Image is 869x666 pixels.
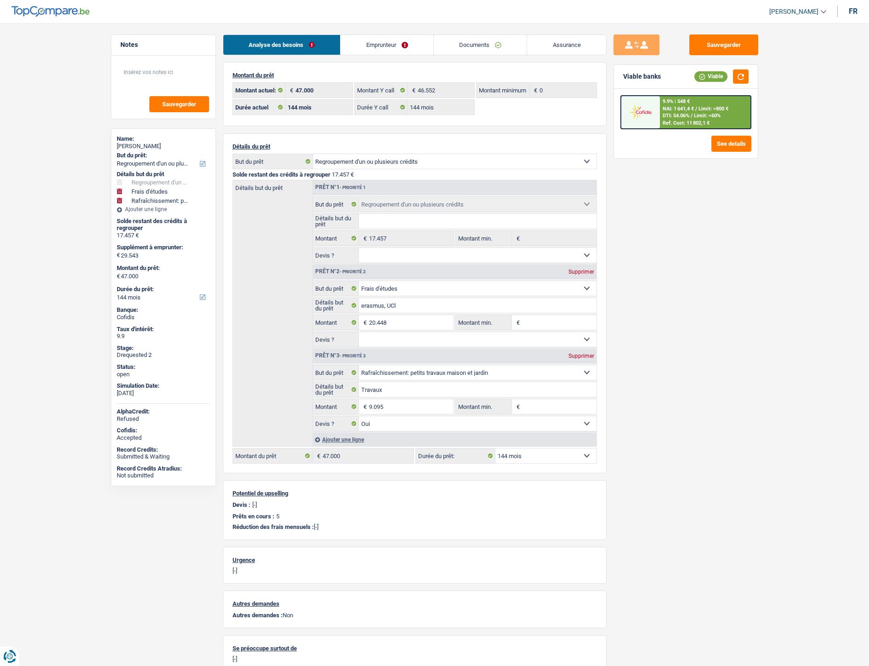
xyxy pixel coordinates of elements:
div: Ref. Cost: 11 802,1 € [663,120,710,126]
span: [PERSON_NAME] [769,8,818,16]
div: Accepted [117,434,210,442]
div: 9.9% | 548 € [663,98,690,104]
label: Durée actuel [233,100,286,115]
span: € [359,231,369,246]
a: Documents [434,35,527,55]
p: 5 [276,513,279,520]
div: 9.9 [117,333,210,340]
button: See details [711,136,751,152]
div: Drequested 2 [117,351,210,359]
a: Assurance [527,35,606,55]
div: Prêt n°2 [313,269,368,275]
div: Submitted & Waiting [117,453,210,460]
label: Durée du prêt: [416,448,495,463]
button: Sauvegarder [689,34,758,55]
div: Not submitted [117,472,210,479]
span: - Priorité 3 [340,353,366,358]
span: € [512,399,522,414]
span: Solde restant des crédits à regrouper [233,171,330,178]
label: Devis ? [313,332,359,347]
p: Détails du prêt [233,143,597,150]
label: Montant [313,399,359,414]
a: [PERSON_NAME] [762,4,826,19]
span: 17.457 € [332,171,354,178]
label: Durée du prêt: [117,286,208,293]
span: Autres demandes : [233,612,283,619]
span: / [691,113,693,119]
div: Ajouter une ligne [312,433,596,446]
label: But du prêt [313,281,359,296]
div: Stage: [117,344,210,352]
label: Durée Y call [355,100,408,115]
p: Potentiel de upselling [233,490,597,497]
div: Record Credits Atradius: [117,465,210,472]
label: Montant min. [456,399,512,414]
span: Réduction des frais mensuels : [233,523,314,530]
label: Montant du prêt: [117,264,208,272]
div: Cofidis: [117,427,210,434]
div: Record Credits: [117,446,210,454]
div: Supprimer [566,269,596,275]
span: - Priorité 2 [340,269,366,274]
p: Autres demandes [233,600,597,607]
label: Devis ? [313,248,359,263]
span: Limit: <60% [694,113,721,119]
p: Non [233,612,597,619]
span: NAI: 1 641,4 € [663,106,694,112]
label: Devis ? [313,416,359,431]
div: 17.457 € [117,232,210,239]
span: Limit: >800 € [699,106,728,112]
div: Simulation Date: [117,382,210,390]
label: But du prêt [313,197,359,212]
p: Devis : [233,501,250,508]
span: € [408,83,418,98]
label: Supplément à emprunter: [117,244,208,251]
div: [DATE] [117,390,210,397]
span: € [312,448,323,463]
div: [PERSON_NAME] [117,143,210,150]
button: Sauvegarder [149,96,209,112]
span: € [117,273,120,280]
span: € [512,231,522,246]
div: Status: [117,363,210,371]
div: AlphaCredit: [117,408,210,415]
label: Montant min. [456,315,512,330]
label: Montant actuel: [233,83,286,98]
label: Détails but du prêt [233,180,312,191]
label: Montant minimum [477,83,529,98]
label: But du prêt [233,154,313,169]
div: Refused [117,415,210,423]
div: Taux d'intérêt: [117,326,210,333]
div: Solde restant des crédits à regrouper [117,218,210,232]
label: Montant Y call [355,83,408,98]
span: / [695,106,697,112]
span: € [359,315,369,330]
div: fr [849,7,858,16]
label: But du prêt: [117,152,208,159]
p: Montant du prêt [233,72,597,79]
span: Sauvegarder [162,101,196,107]
h5: Notes [120,41,206,49]
p: [-] [233,567,597,574]
p: [-] [233,523,597,530]
span: - Priorité 1 [340,185,366,190]
span: € [117,252,120,259]
label: Montant [313,315,359,330]
div: Banque: [117,306,210,314]
label: Détails but du prêt [313,214,359,229]
img: TopCompare Logo [11,6,90,17]
label: Détails but du prêt [313,382,359,397]
div: Name: [117,135,210,143]
a: Analyse des besoins [223,35,341,55]
label: Montant [313,231,359,246]
p: Urgence [233,557,597,563]
div: Détails but du prêt [117,171,210,178]
p: [-] [233,655,597,662]
label: Montant min. [456,231,512,246]
span: DTI: 54.06% [663,113,689,119]
label: But du prêt [313,365,359,380]
div: open [117,371,210,378]
p: Se préoccupe surtout de [233,645,597,652]
a: Emprunteur [341,35,433,55]
div: Cofidis [117,314,210,321]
